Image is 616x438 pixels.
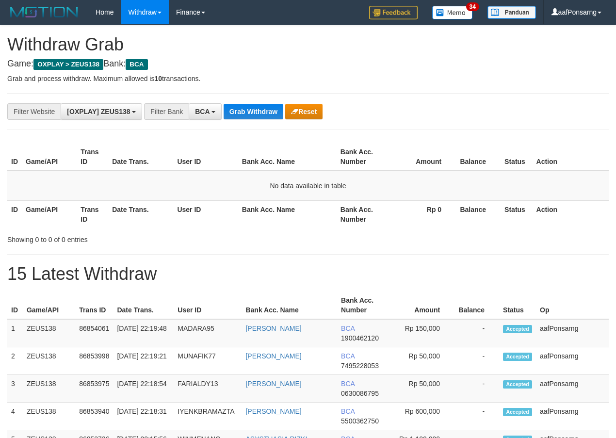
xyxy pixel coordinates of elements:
[174,347,242,375] td: MUNAFIK77
[245,380,301,388] a: [PERSON_NAME]
[7,292,23,319] th: ID
[503,353,532,361] span: Accepted
[533,143,609,171] th: Action
[454,319,499,347] td: -
[536,292,609,319] th: Op
[113,403,174,430] td: [DATE] 22:18:31
[144,103,189,120] div: Filter Bank
[369,6,418,19] img: Feedback.jpg
[113,347,174,375] td: [DATE] 22:19:21
[113,292,174,319] th: Date Trans.
[285,104,323,119] button: Reset
[33,59,103,70] span: OXPLAY > ZEUS138
[23,375,75,403] td: ZEUS138
[173,200,238,228] th: User ID
[337,143,391,171] th: Bank Acc. Number
[113,319,174,347] td: [DATE] 22:19:48
[501,200,532,228] th: Status
[75,319,113,347] td: 86854061
[7,403,23,430] td: 4
[391,292,454,319] th: Amount
[503,325,532,333] span: Accepted
[7,59,609,69] h4: Game: Bank:
[7,319,23,347] td: 1
[7,264,609,284] h1: 15 Latest Withdraw
[536,375,609,403] td: aafPonsarng
[341,324,355,332] span: BCA
[7,375,23,403] td: 3
[224,104,283,119] button: Grab Withdraw
[499,292,536,319] th: Status
[7,103,61,120] div: Filter Website
[456,200,501,228] th: Balance
[456,143,501,171] th: Balance
[173,143,238,171] th: User ID
[75,292,113,319] th: Trans ID
[7,143,22,171] th: ID
[126,59,147,70] span: BCA
[341,417,379,425] span: Copy 5500362750 to clipboard
[341,352,355,360] span: BCA
[454,347,499,375] td: -
[23,347,75,375] td: ZEUS138
[7,200,22,228] th: ID
[391,319,454,347] td: Rp 150,000
[454,375,499,403] td: -
[174,292,242,319] th: User ID
[432,6,473,19] img: Button%20Memo.svg
[195,108,210,115] span: BCA
[341,362,379,370] span: Copy 7495228053 to clipboard
[7,5,81,19] img: MOTION_logo.png
[536,403,609,430] td: aafPonsarng
[75,403,113,430] td: 86853940
[341,389,379,397] span: Copy 0630086795 to clipboard
[533,200,609,228] th: Action
[337,292,391,319] th: Bank Acc. Number
[7,171,609,201] td: No data available in table
[77,200,108,228] th: Trans ID
[23,403,75,430] td: ZEUS138
[501,143,532,171] th: Status
[61,103,142,120] button: [OXPLAY] ZEUS138
[245,407,301,415] a: [PERSON_NAME]
[536,347,609,375] td: aafPonsarng
[242,292,337,319] th: Bank Acc. Name
[23,319,75,347] td: ZEUS138
[341,407,355,415] span: BCA
[113,375,174,403] td: [DATE] 22:18:54
[391,143,456,171] th: Amount
[174,403,242,430] td: IYENKBRAMAZTA
[75,347,113,375] td: 86853998
[77,143,108,171] th: Trans ID
[7,347,23,375] td: 2
[391,347,454,375] td: Rp 50,000
[245,324,301,332] a: [PERSON_NAME]
[536,319,609,347] td: aafPonsarng
[391,403,454,430] td: Rp 600,000
[67,108,130,115] span: [OXPLAY] ZEUS138
[22,200,77,228] th: Game/API
[23,292,75,319] th: Game/API
[238,200,337,228] th: Bank Acc. Name
[108,200,173,228] th: Date Trans.
[75,375,113,403] td: 86853975
[341,334,379,342] span: Copy 1900462120 to clipboard
[503,380,532,389] span: Accepted
[454,292,499,319] th: Balance
[189,103,222,120] button: BCA
[503,408,532,416] span: Accepted
[341,380,355,388] span: BCA
[238,143,337,171] th: Bank Acc. Name
[174,319,242,347] td: MADARA95
[487,6,536,19] img: panduan.png
[391,375,454,403] td: Rp 50,000
[174,375,242,403] td: FARIALDY13
[108,143,173,171] th: Date Trans.
[22,143,77,171] th: Game/API
[245,352,301,360] a: [PERSON_NAME]
[466,2,479,11] span: 34
[7,231,249,244] div: Showing 0 to 0 of 0 entries
[454,403,499,430] td: -
[7,35,609,54] h1: Withdraw Grab
[154,75,162,82] strong: 10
